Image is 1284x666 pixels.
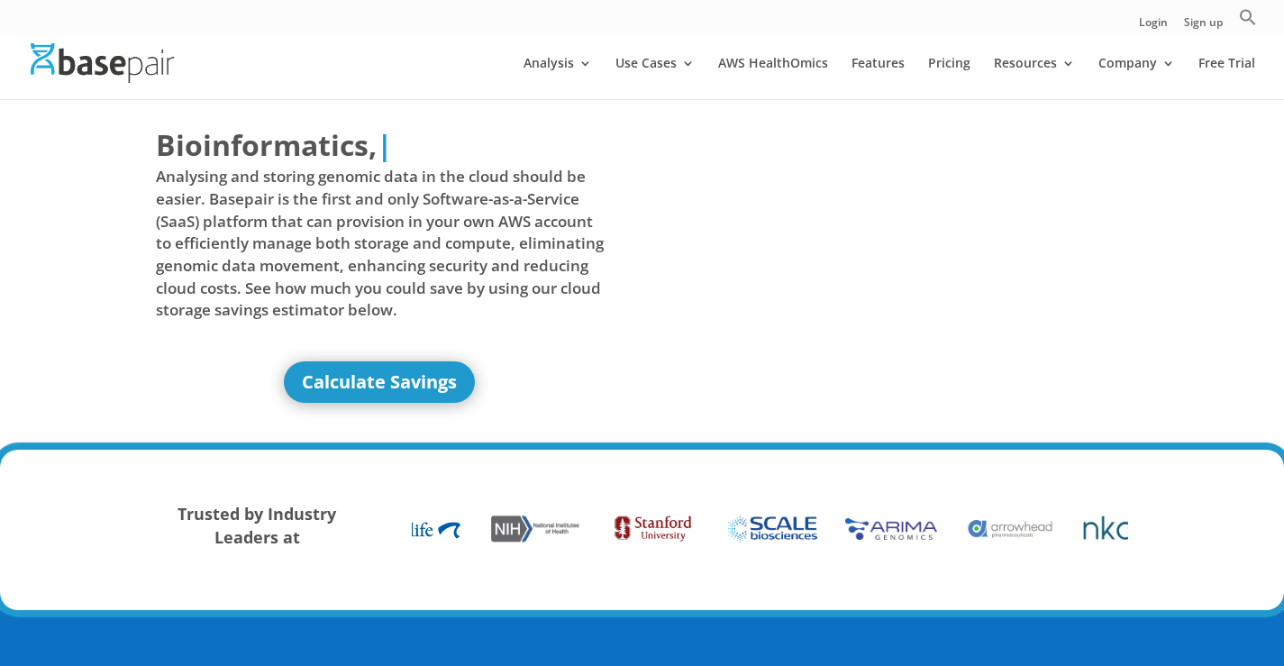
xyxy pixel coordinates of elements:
strong: Trusted by Industry Leaders at [178,503,336,548]
a: Use Cases [615,57,695,99]
a: Resources [994,57,1075,99]
img: Basepair [31,43,174,82]
a: Login [1139,17,1168,36]
iframe: Basepair - NGS Analysis Simplified [656,124,1105,377]
span: | [377,125,393,164]
svg: Search [1239,8,1257,26]
a: Analysis [524,57,592,99]
a: Sign up [1184,17,1223,36]
a: AWS HealthOmics [718,57,828,99]
a: Free Trial [1198,57,1255,99]
a: Company [1098,57,1175,99]
a: Pricing [928,57,970,99]
span: Bioinformatics, [156,124,377,166]
span: Analysing and storing genomic data in the cloud should be easier. Basepair is the first and only ... [156,166,605,321]
a: Calculate Savings [284,361,475,403]
a: Search Icon Link [1239,8,1257,36]
a: Features [851,57,905,99]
